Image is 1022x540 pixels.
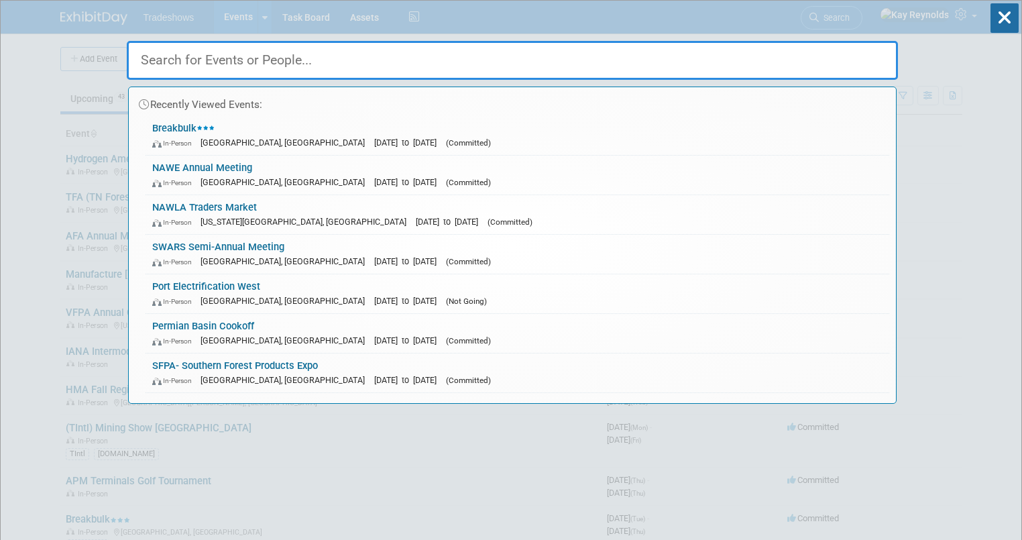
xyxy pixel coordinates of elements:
span: [GEOGRAPHIC_DATA], [GEOGRAPHIC_DATA] [201,256,372,266]
span: In-Person [152,218,198,227]
span: (Not Going) [446,296,487,306]
div: Recently Viewed Events: [135,87,889,116]
span: [DATE] to [DATE] [374,256,443,266]
a: SFPA- Southern Forest Products Expo In-Person [GEOGRAPHIC_DATA], [GEOGRAPHIC_DATA] [DATE] to [DAT... [146,354,889,392]
span: [GEOGRAPHIC_DATA], [GEOGRAPHIC_DATA] [201,138,372,148]
input: Search for Events or People... [127,41,898,80]
span: [DATE] to [DATE] [374,296,443,306]
span: [GEOGRAPHIC_DATA], [GEOGRAPHIC_DATA] [201,177,372,187]
a: Breakbulk In-Person [GEOGRAPHIC_DATA], [GEOGRAPHIC_DATA] [DATE] to [DATE] (Committed) [146,116,889,155]
a: Permian Basin Cookoff In-Person [GEOGRAPHIC_DATA], [GEOGRAPHIC_DATA] [DATE] to [DATE] (Committed) [146,314,889,353]
span: In-Person [152,337,198,345]
span: [GEOGRAPHIC_DATA], [GEOGRAPHIC_DATA] [201,375,372,385]
a: NAWE Annual Meeting In-Person [GEOGRAPHIC_DATA], [GEOGRAPHIC_DATA] [DATE] to [DATE] (Committed) [146,156,889,195]
span: [US_STATE][GEOGRAPHIC_DATA], [GEOGRAPHIC_DATA] [201,217,413,227]
span: (Committed) [446,336,491,345]
span: In-Person [152,178,198,187]
span: (Committed) [446,178,491,187]
span: (Committed) [446,376,491,385]
span: In-Person [152,376,198,385]
span: [DATE] to [DATE] [416,217,485,227]
a: Port Electrification West In-Person [GEOGRAPHIC_DATA], [GEOGRAPHIC_DATA] [DATE] to [DATE] (Not Go... [146,274,889,313]
span: (Committed) [446,138,491,148]
span: In-Person [152,258,198,266]
span: (Committed) [488,217,532,227]
span: [DATE] to [DATE] [374,375,443,385]
a: NAWLA Traders Market In-Person [US_STATE][GEOGRAPHIC_DATA], [GEOGRAPHIC_DATA] [DATE] to [DATE] (C... [146,195,889,234]
span: [GEOGRAPHIC_DATA], [GEOGRAPHIC_DATA] [201,296,372,306]
span: In-Person [152,139,198,148]
span: [DATE] to [DATE] [374,138,443,148]
span: [DATE] to [DATE] [374,177,443,187]
span: (Committed) [446,257,491,266]
span: [DATE] to [DATE] [374,335,443,345]
a: SWARS Semi-Annual Meeting In-Person [GEOGRAPHIC_DATA], [GEOGRAPHIC_DATA] [DATE] to [DATE] (Commit... [146,235,889,274]
span: In-Person [152,297,198,306]
span: [GEOGRAPHIC_DATA], [GEOGRAPHIC_DATA] [201,335,372,345]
